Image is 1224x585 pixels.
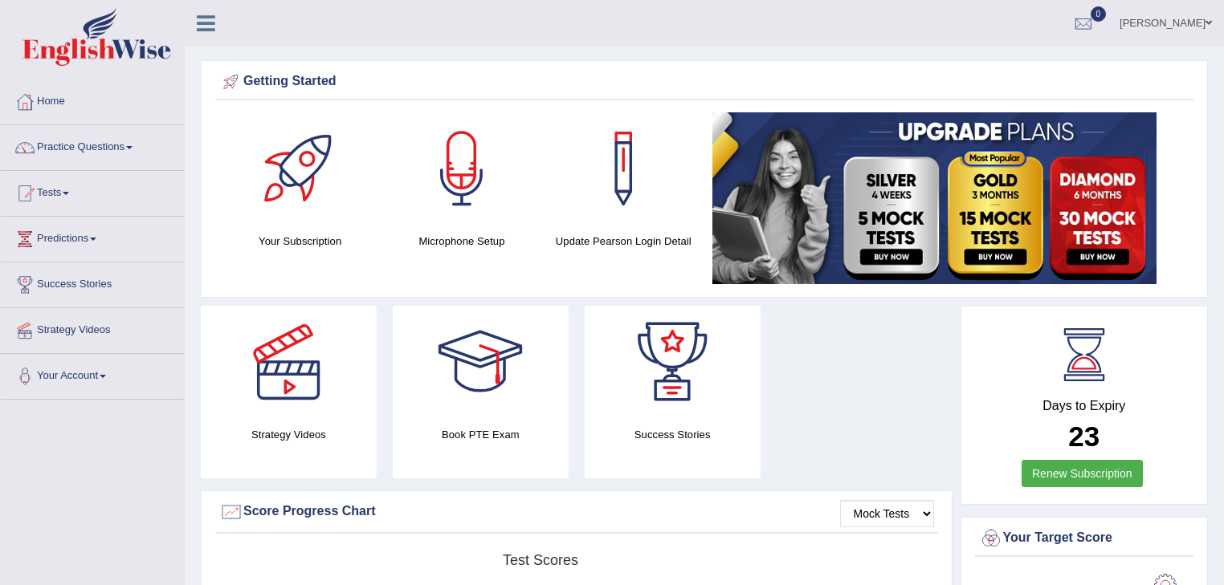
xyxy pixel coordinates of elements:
div: Score Progress Chart [219,500,934,524]
a: Your Account [1,354,184,394]
h4: Strategy Videos [201,426,377,443]
a: Strategy Videos [1,308,184,348]
a: Practice Questions [1,125,184,165]
a: Tests [1,171,184,211]
tspan: Test scores [503,552,578,568]
h4: Success Stories [585,426,761,443]
div: Getting Started [219,70,1189,94]
a: Renew Subscription [1022,460,1143,487]
a: Predictions [1,217,184,257]
span: 0 [1091,6,1107,22]
h4: Update Pearson Login Detail [551,233,696,250]
b: 23 [1068,420,1100,452]
h4: Your Subscription [227,233,373,250]
h4: Days to Expiry [979,399,1190,413]
h4: Microphone Setup [389,233,534,250]
a: Home [1,79,184,120]
img: small5.jpg [712,112,1157,284]
a: Success Stories [1,262,184,303]
h4: Book PTE Exam [393,426,569,443]
div: Your Target Score [979,526,1190,550]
